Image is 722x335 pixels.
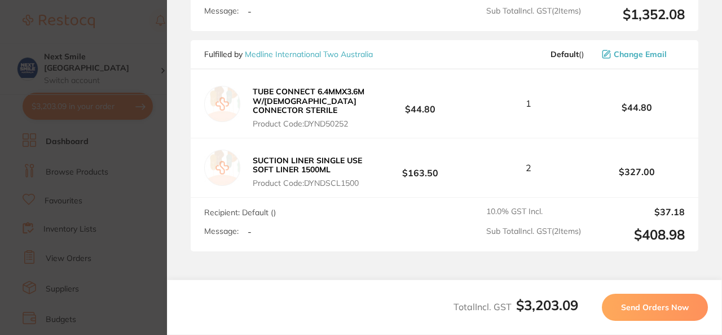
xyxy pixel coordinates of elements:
[204,86,240,122] img: empty.jpg
[486,207,581,217] span: 10.0 % GST Incl.
[551,50,584,59] span: ( )
[204,150,240,186] img: empty.jpg
[253,179,369,188] span: Product Code: DYNDSCL1500
[526,98,531,108] span: 1
[602,294,708,321] button: Send Orders Now
[589,167,685,177] b: $327.00
[590,6,685,23] output: $1,352.08
[253,119,369,128] span: Product Code: DYND50252
[204,227,239,236] label: Message:
[551,49,579,59] b: Default
[621,302,689,312] span: Send Orders Now
[454,301,578,312] span: Total Incl. GST
[245,49,373,59] a: Medline International Two Australia
[590,207,685,217] output: $37.18
[253,86,364,115] b: TUBE CONNECT 6.4MMX3.6M W/[DEMOGRAPHIC_DATA] CONNECTOR STERILE
[253,155,362,175] b: SUCTION LINER SINGLE USE SOFT LINER 1500ML
[204,207,276,217] span: Recipient: Default ( )
[249,155,372,188] button: SUCTION LINER SINGLE USE SOFT LINER 1500ML Product Code:DYNDSCL1500
[486,227,581,243] span: Sub Total Incl. GST ( 2 Items)
[598,49,685,59] button: Change Email
[248,227,252,237] p: -
[526,163,531,173] span: 2
[614,50,667,59] span: Change Email
[589,102,685,112] b: $44.80
[372,93,468,114] b: $44.80
[204,50,373,59] p: Fulfilled by
[372,158,468,179] b: $163.50
[590,227,685,243] output: $408.98
[204,6,239,16] label: Message:
[249,86,372,128] button: TUBE CONNECT 6.4MMX3.6M W/[DEMOGRAPHIC_DATA] CONNECTOR STERILE Product Code:DYND50252
[486,6,581,23] span: Sub Total Incl. GST ( 2 Items)
[516,297,578,314] b: $3,203.09
[248,6,252,16] p: -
